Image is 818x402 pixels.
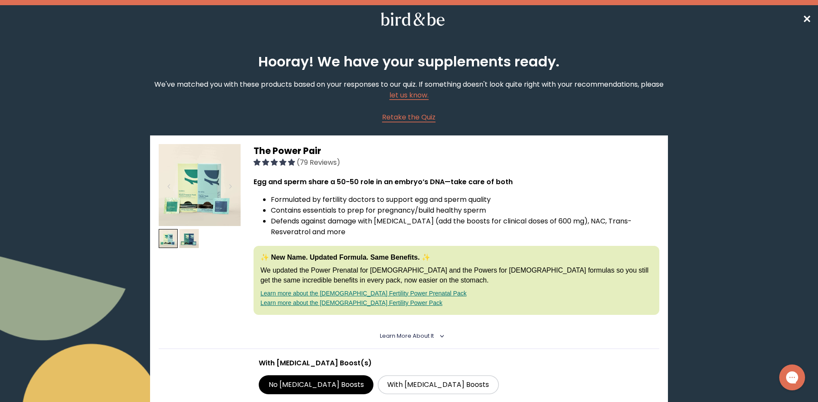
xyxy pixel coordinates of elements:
[159,229,178,248] img: thumbnail image
[436,334,444,338] i: <
[159,144,241,226] img: thumbnail image
[260,254,430,261] strong: ✨ New Name. Updated Formula. Same Benefits. ✨
[254,144,321,157] span: The Power Pair
[802,12,811,26] span: ✕
[260,290,467,297] a: Learn more about the [DEMOGRAPHIC_DATA] Fertility Power Prenatal Pack
[254,51,564,72] h2: Hooray! We have your supplements ready.
[259,358,559,368] p: With [MEDICAL_DATA] Boost(s)
[271,205,659,216] li: Contains essentials to prep for pregnancy/build healthy sperm
[380,332,438,340] summary: Learn More About it <
[259,375,373,394] label: No [MEDICAL_DATA] Boosts
[150,79,668,100] p: We've matched you with these products based on your responses to our quiz. If something doesn't l...
[378,375,499,394] label: With [MEDICAL_DATA] Boosts
[389,90,429,100] a: let us know.
[254,157,297,167] span: 4.92 stars
[271,194,659,205] li: Formulated by fertility doctors to support egg and sperm quality
[382,112,436,122] a: Retake the Quiz
[260,266,652,285] p: We updated the Power Prenatal for [DEMOGRAPHIC_DATA] and the Powers for [DEMOGRAPHIC_DATA] formul...
[179,229,199,248] img: thumbnail image
[271,216,659,237] li: Defends against damage with [MEDICAL_DATA] (add the boosts for clinical doses of 600 mg), NAC, Tr...
[260,299,442,306] a: Learn more about the [DEMOGRAPHIC_DATA] Fertility Power Pack
[802,12,811,27] a: ✕
[775,361,809,393] iframe: Gorgias live chat messenger
[380,332,434,339] span: Learn More About it
[297,157,340,167] span: (79 Reviews)
[254,177,513,187] strong: Egg and sperm share a 50-50 role in an embryo’s DNA—take care of both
